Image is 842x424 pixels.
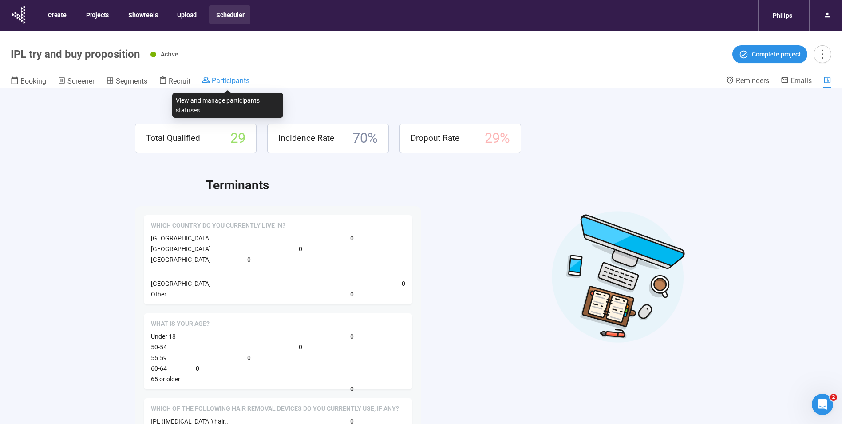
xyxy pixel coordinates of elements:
[816,48,828,60] span: more
[151,291,166,298] span: Other
[752,49,801,59] span: Complete project
[350,289,354,299] span: 0
[151,235,211,242] span: [GEOGRAPHIC_DATA]
[736,76,769,85] span: Reminders
[247,353,251,363] span: 0
[159,76,190,88] a: Recruit
[196,364,199,373] span: 0
[170,5,203,24] button: Upload
[58,76,95,88] a: Screener
[151,365,167,372] span: 60-64
[352,128,378,149] span: 70 %
[151,256,211,263] span: [GEOGRAPHIC_DATA]
[41,5,73,24] button: Create
[726,76,769,87] a: Reminders
[247,255,251,264] span: 0
[169,77,190,85] span: Recruit
[812,394,833,415] iframe: Intercom live chat
[151,320,210,328] span: What is your age?
[350,384,354,394] span: 0
[732,45,807,63] button: Complete project
[830,394,837,401] span: 2
[767,7,798,24] div: Philips
[172,93,283,118] div: View and manage participants statuses
[151,280,211,287] span: [GEOGRAPHIC_DATA]
[151,404,399,413] span: Which of the following hair removal devices do you currently use, if any?
[212,76,249,85] span: Participants
[209,5,250,24] button: Scheduler
[146,132,200,145] span: Total Qualified
[230,128,245,149] span: 29
[151,344,167,351] span: 50-54
[151,221,285,230] span: Which country do you currently live in?
[106,76,147,88] a: Segments
[402,279,405,288] span: 0
[350,233,354,243] span: 0
[814,45,831,63] button: more
[11,76,46,88] a: Booking
[11,48,140,60] h1: IPL try and buy proposition
[20,77,46,85] span: Booking
[299,244,302,254] span: 0
[299,342,302,352] span: 0
[121,5,164,24] button: Showreels
[551,210,685,344] img: Desktop work notes
[206,176,708,195] h2: Terminants
[67,77,95,85] span: Screener
[161,51,178,58] span: Active
[781,76,812,87] a: Emails
[151,245,211,252] span: [GEOGRAPHIC_DATA]
[202,76,249,87] a: Participants
[151,333,176,340] span: Under 18
[116,77,147,85] span: Segments
[485,128,510,149] span: 29 %
[350,332,354,341] span: 0
[791,76,812,85] span: Emails
[411,132,459,145] span: Dropout Rate
[151,376,180,383] span: 65 or older
[151,354,167,361] span: 55-59
[278,132,334,145] span: Incidence Rate
[79,5,115,24] button: Projects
